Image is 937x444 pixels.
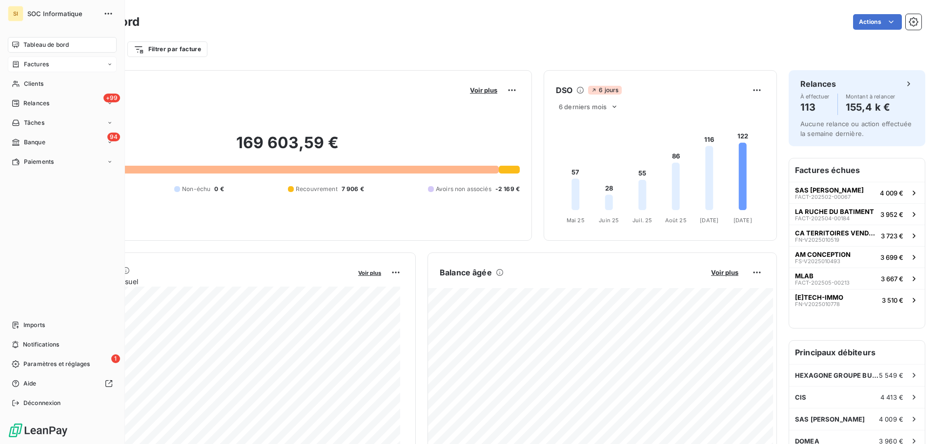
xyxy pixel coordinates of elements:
button: Actions [853,14,902,30]
span: Voir plus [711,269,738,276]
span: CIS [795,393,806,401]
span: Non-échu [182,185,210,193]
span: Montant à relancer [846,94,896,99]
button: Voir plus [355,268,384,277]
span: Aucune relance ou action effectuée la semaine dernière. [800,120,912,137]
img: Logo LeanPay [8,423,68,438]
span: Chiffre d'affaires mensuel [55,276,351,287]
span: 5 549 € [879,371,903,379]
span: Banque [24,138,45,147]
h6: Factures échues [789,158,925,182]
span: 7 906 € [342,185,364,193]
span: 4 009 € [879,415,903,423]
span: 4 009 € [880,189,903,197]
span: +99 [103,94,120,102]
span: SOC Informatique [27,10,98,18]
tspan: [DATE] [700,217,718,224]
span: SAS [PERSON_NAME] [795,186,864,194]
button: AM CONCEPTIONFS-V20250104933 699 € [789,246,925,268]
span: 3 699 € [880,253,903,261]
span: 3 723 € [881,232,903,240]
span: 94 [107,133,120,141]
span: HEXAGONE GROUPE BUSINESS INVEST [795,371,879,379]
tspan: Mai 25 [567,217,585,224]
tspan: Juil. 25 [632,217,652,224]
span: CA TERRITOIRES VENDOMOIS [795,229,877,237]
h6: Principaux débiteurs [789,341,925,364]
span: AM CONCEPTION [795,251,851,258]
a: Aide [8,376,117,391]
span: 6 derniers mois [559,103,607,111]
button: MLABFACT-202505-002133 667 € [789,268,925,289]
span: 3 667 € [881,275,903,283]
span: Avoirs non associés [436,185,491,193]
button: SAS [PERSON_NAME]FACT-202502-000674 009 € [789,182,925,203]
span: FACT-202505-00213 [795,280,850,286]
span: FN-V2025010778 [795,301,840,307]
span: Paramètres et réglages [23,360,90,368]
span: Voir plus [358,270,381,276]
h4: 155,4 k € [846,99,896,115]
span: Tableau de bord [23,40,69,49]
span: Relances [23,99,49,108]
button: Voir plus [708,268,741,277]
h6: Balance âgée [440,267,492,278]
span: Recouvrement [296,185,338,193]
span: À effectuer [800,94,830,99]
span: Aide [23,379,37,388]
tspan: Août 25 [665,217,687,224]
span: FACT-202502-00067 [795,194,851,200]
tspan: [DATE] [733,217,752,224]
span: 0 € [214,185,224,193]
h6: Relances [800,78,836,90]
button: Voir plus [467,86,500,95]
span: 4 413 € [880,393,903,401]
button: Filtrer par facture [127,41,207,57]
button: [E]TECH-IMMOFN-V20250107783 510 € [789,289,925,310]
span: MLAB [795,272,814,280]
tspan: Juin 25 [599,217,619,224]
h6: DSO [556,84,572,96]
span: 3 952 € [880,211,903,218]
span: 1 [111,354,120,363]
span: Factures [24,60,49,69]
span: 3 510 € [882,296,903,304]
h2: 169 603,59 € [55,133,520,162]
span: FACT-202504-00184 [795,215,850,221]
button: CA TERRITOIRES VENDOMOISFN-V20250105193 723 € [789,225,925,246]
span: FS-V2025010493 [795,258,840,264]
span: [E]TECH-IMMO [795,293,843,301]
span: -2 169 € [495,185,520,193]
div: SI [8,6,23,21]
span: Imports [23,321,45,329]
h4: 113 [800,99,830,115]
span: Clients [24,79,43,88]
span: Voir plus [470,86,497,94]
span: FN-V2025010519 [795,237,839,243]
span: SAS [PERSON_NAME] [795,415,865,423]
span: 6 jours [588,86,621,95]
span: Notifications [23,340,59,349]
span: Déconnexion [23,399,61,407]
button: LA RUCHE DU BATIMENTFACT-202504-001843 952 € [789,203,925,225]
span: Tâches [24,118,44,127]
span: Paiements [24,157,54,166]
span: LA RUCHE DU BATIMENT [795,208,874,215]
